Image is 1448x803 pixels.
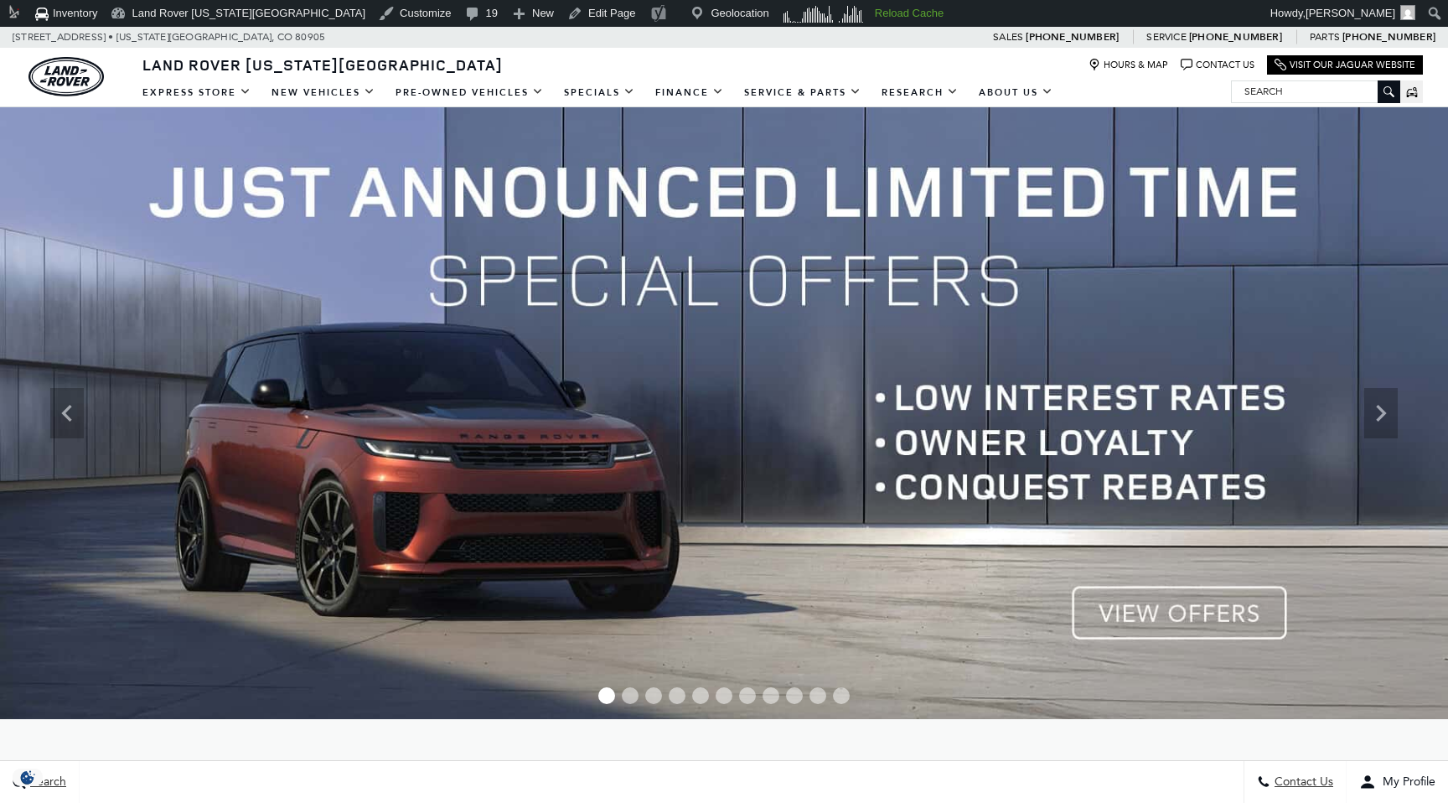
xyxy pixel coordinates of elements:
[8,769,47,786] section: Click to Open Cookie Consent Modal
[1347,761,1448,803] button: Open user profile menu
[734,78,871,107] a: Service & Parts
[1181,59,1254,71] a: Contact Us
[1364,388,1398,438] div: Next
[969,78,1063,107] a: About Us
[277,27,292,48] span: CO
[295,27,325,48] span: 80905
[1026,30,1119,44] a: [PHONE_NUMBER]
[1376,775,1435,790] span: My Profile
[809,687,826,704] span: Go to slide 10
[28,57,104,96] img: Land Rover
[1275,59,1415,71] a: Visit Our Jaguar Website
[669,687,685,704] span: Go to slide 4
[142,54,503,75] span: Land Rover [US_STATE][GEOGRAPHIC_DATA]
[778,3,869,26] img: Visitors over 48 hours. Click for more Clicky Site Stats.
[1089,59,1168,71] a: Hours & Map
[598,687,615,704] span: Go to slide 1
[13,31,325,43] a: [STREET_ADDRESS] • [US_STATE][GEOGRAPHIC_DATA], CO 80905
[1342,30,1435,44] a: [PHONE_NUMBER]
[554,78,645,107] a: Specials
[132,78,1063,107] nav: Main Navigation
[385,78,554,107] a: Pre-Owned Vehicles
[1146,31,1186,43] span: Service
[739,687,756,704] span: Go to slide 7
[1310,31,1340,43] span: Parts
[871,78,969,107] a: Research
[993,31,1023,43] span: Sales
[1232,81,1399,101] input: Search
[786,687,803,704] span: Go to slide 9
[1189,30,1282,44] a: [PHONE_NUMBER]
[28,57,104,96] a: land-rover
[645,687,662,704] span: Go to slide 3
[50,388,84,438] div: Previous
[692,687,709,704] span: Go to slide 5
[13,27,114,48] span: [STREET_ADDRESS] •
[132,54,513,75] a: Land Rover [US_STATE][GEOGRAPHIC_DATA]
[1306,7,1395,19] span: [PERSON_NAME]
[833,687,850,704] span: Go to slide 11
[622,687,639,704] span: Go to slide 2
[716,687,732,704] span: Go to slide 6
[763,687,779,704] span: Go to slide 8
[132,78,261,107] a: EXPRESS STORE
[1270,775,1333,790] span: Contact Us
[261,78,385,107] a: New Vehicles
[8,769,47,786] img: Opt-Out Icon
[645,78,734,107] a: Finance
[116,27,275,48] span: [US_STATE][GEOGRAPHIC_DATA],
[875,7,944,19] strong: Reload Cache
